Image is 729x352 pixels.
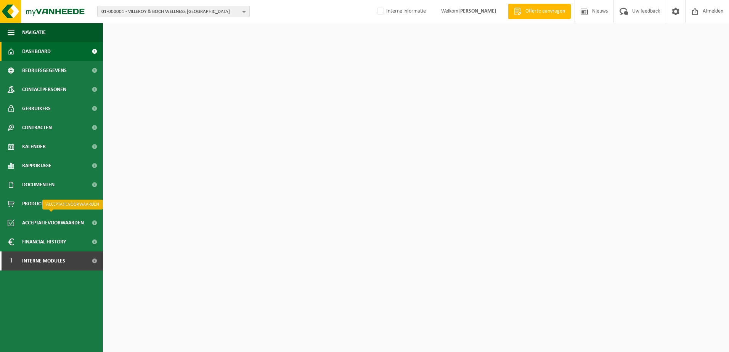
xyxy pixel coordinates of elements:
[22,213,84,232] span: Acceptatievoorwaarden
[458,8,496,14] strong: [PERSON_NAME]
[97,6,250,17] button: 01-000001 - VILLEROY & BOCH WELLNESS [GEOGRAPHIC_DATA]
[22,23,46,42] span: Navigatie
[22,232,66,251] span: Financial History
[22,194,57,213] span: Product Shop
[8,251,14,270] span: I
[101,6,239,18] span: 01-000001 - VILLEROY & BOCH WELLNESS [GEOGRAPHIC_DATA]
[508,4,571,19] a: Offerte aanvragen
[22,175,55,194] span: Documenten
[22,118,52,137] span: Contracten
[22,137,46,156] span: Kalender
[523,8,567,15] span: Offerte aanvragen
[22,80,66,99] span: Contactpersonen
[22,251,65,270] span: Interne modules
[22,99,51,118] span: Gebruikers
[376,6,426,17] label: Interne informatie
[22,61,67,80] span: Bedrijfsgegevens
[22,42,51,61] span: Dashboard
[22,156,51,175] span: Rapportage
